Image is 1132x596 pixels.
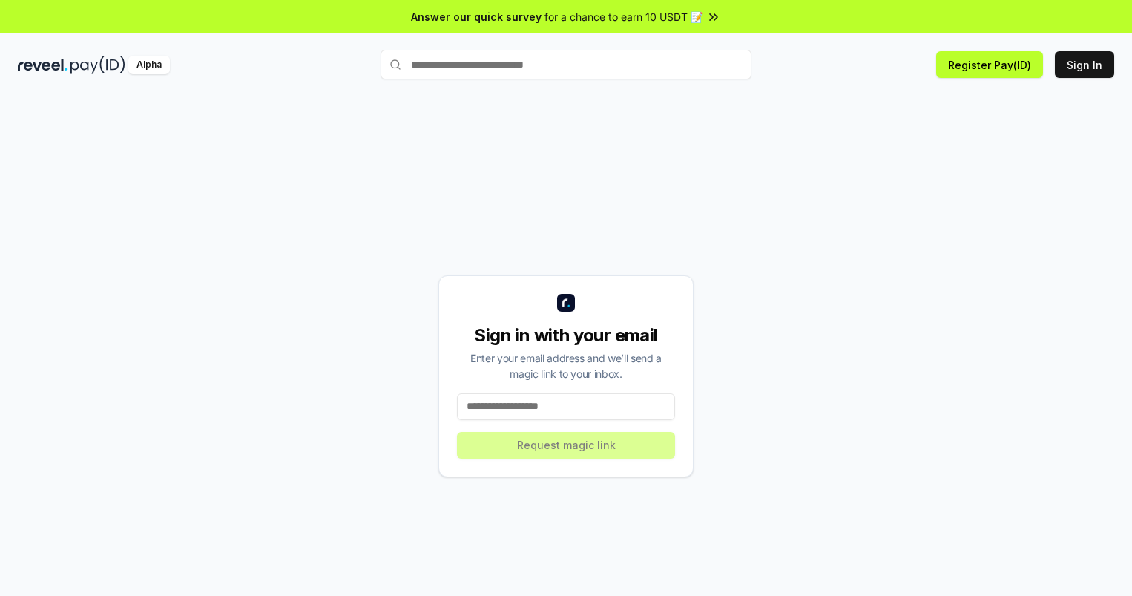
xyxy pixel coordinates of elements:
img: logo_small [557,294,575,312]
div: Sign in with your email [457,324,675,347]
img: reveel_dark [18,56,68,74]
button: Sign In [1055,51,1114,78]
span: for a chance to earn 10 USDT 📝 [544,9,703,24]
button: Register Pay(ID) [936,51,1043,78]
div: Alpha [128,56,170,74]
div: Enter your email address and we’ll send a magic link to your inbox. [457,350,675,381]
span: Answer our quick survey [411,9,542,24]
img: pay_id [70,56,125,74]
